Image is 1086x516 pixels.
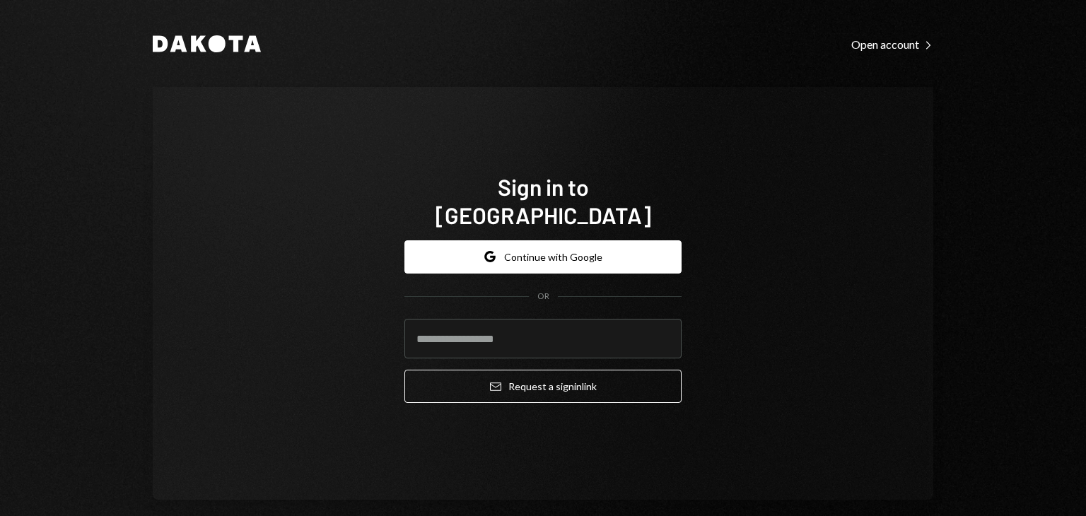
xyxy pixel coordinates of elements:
[537,291,549,303] div: OR
[404,172,682,229] h1: Sign in to [GEOGRAPHIC_DATA]
[851,36,933,52] a: Open account
[404,370,682,403] button: Request a signinlink
[851,37,933,52] div: Open account
[404,240,682,274] button: Continue with Google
